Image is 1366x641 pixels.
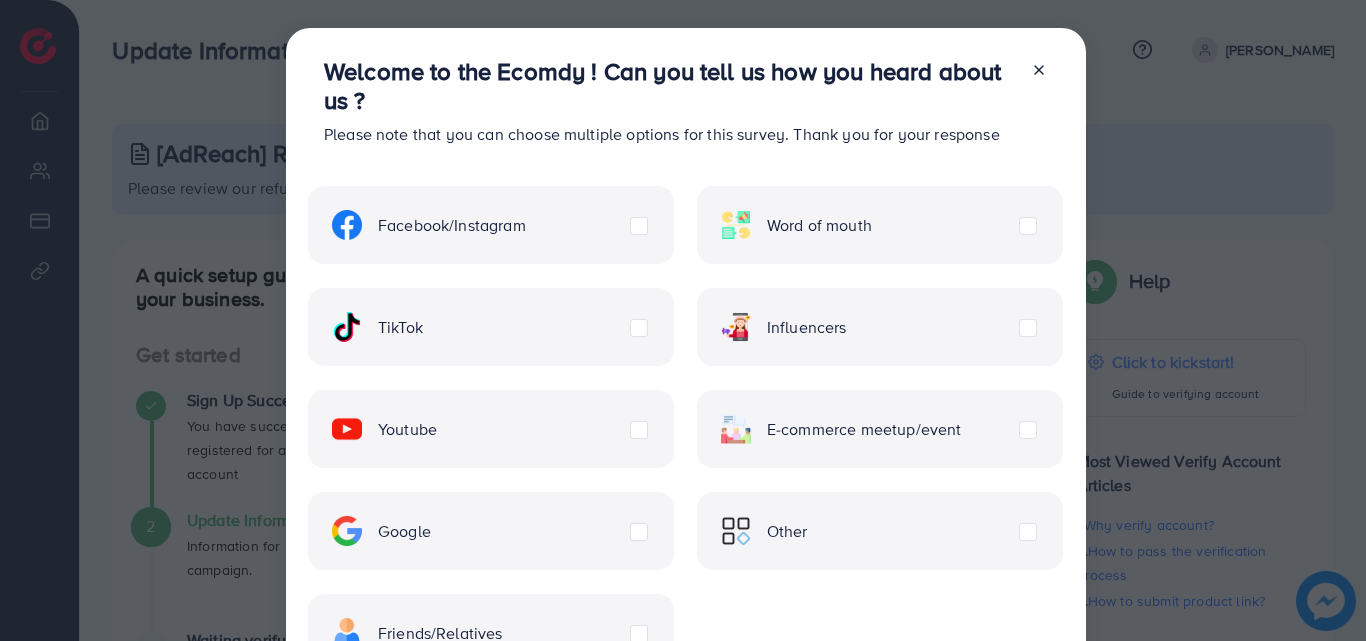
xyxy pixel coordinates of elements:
span: E-commerce meetup/event [767,418,962,441]
img: ic-word-of-mouth.a439123d.svg [721,210,751,240]
img: ic-tiktok.4b20a09a.svg [332,312,362,342]
img: ic-influencers.a620ad43.svg [721,312,751,342]
img: ic-ecommerce.d1fa3848.svg [721,414,751,444]
span: TikTok [378,316,423,339]
span: Word of mouth [767,214,872,237]
span: Youtube [378,418,437,441]
h3: Welcome to the Ecomdy ! Can you tell us how you heard about us ? [324,57,1015,115]
span: Google [378,520,431,543]
img: ic-other.99c3e012.svg [721,516,751,546]
p: Please note that you can choose multiple options for this survey. Thank you for your response [324,122,1015,146]
img: ic-google.5bdd9b68.svg [332,516,362,546]
img: ic-youtube.715a0ca2.svg [332,414,362,444]
img: ic-facebook.134605ef.svg [332,210,362,240]
span: Facebook/Instagram [378,214,526,237]
span: Influencers [767,316,847,339]
span: Other [767,520,808,543]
